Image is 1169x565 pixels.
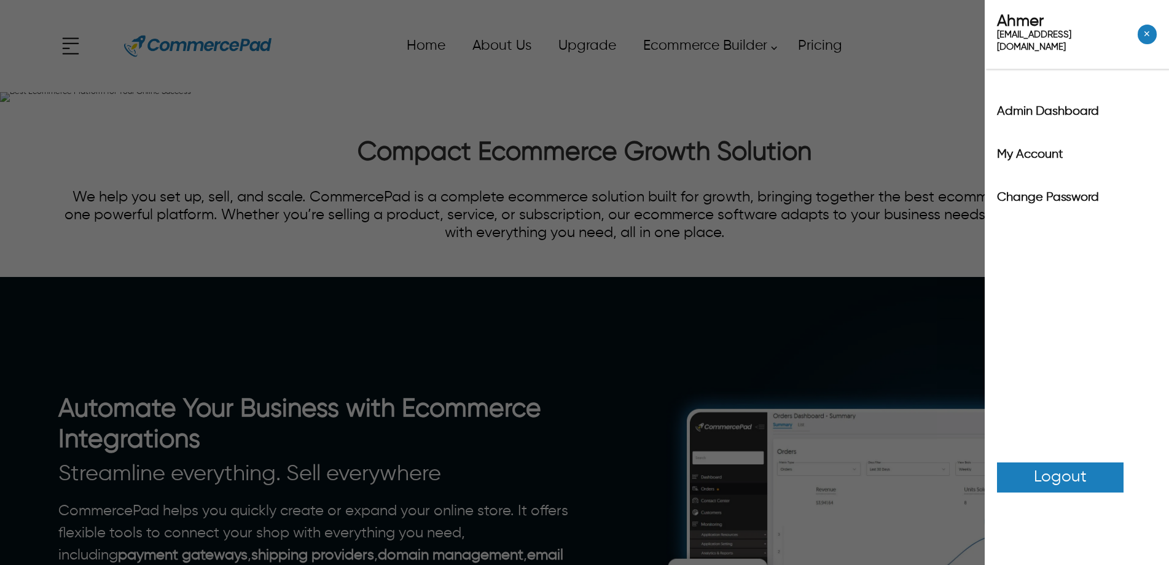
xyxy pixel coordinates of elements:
a: Logout [997,462,1124,493]
span: Close Right Menu Button [1138,25,1157,44]
label: Admin Dashboard [997,106,1157,118]
span: Ahmer [997,15,1138,28]
a: Admin Dashboard [985,106,1157,118]
span: [EMAIL_ADDRESS][DOMAIN_NAME] [997,29,1138,53]
a: My Account [985,149,1157,161]
label: My Account [997,149,1157,161]
a: Change Password [985,192,1157,204]
label: Change Password [997,192,1157,204]
span: Logout [1034,466,1087,489]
